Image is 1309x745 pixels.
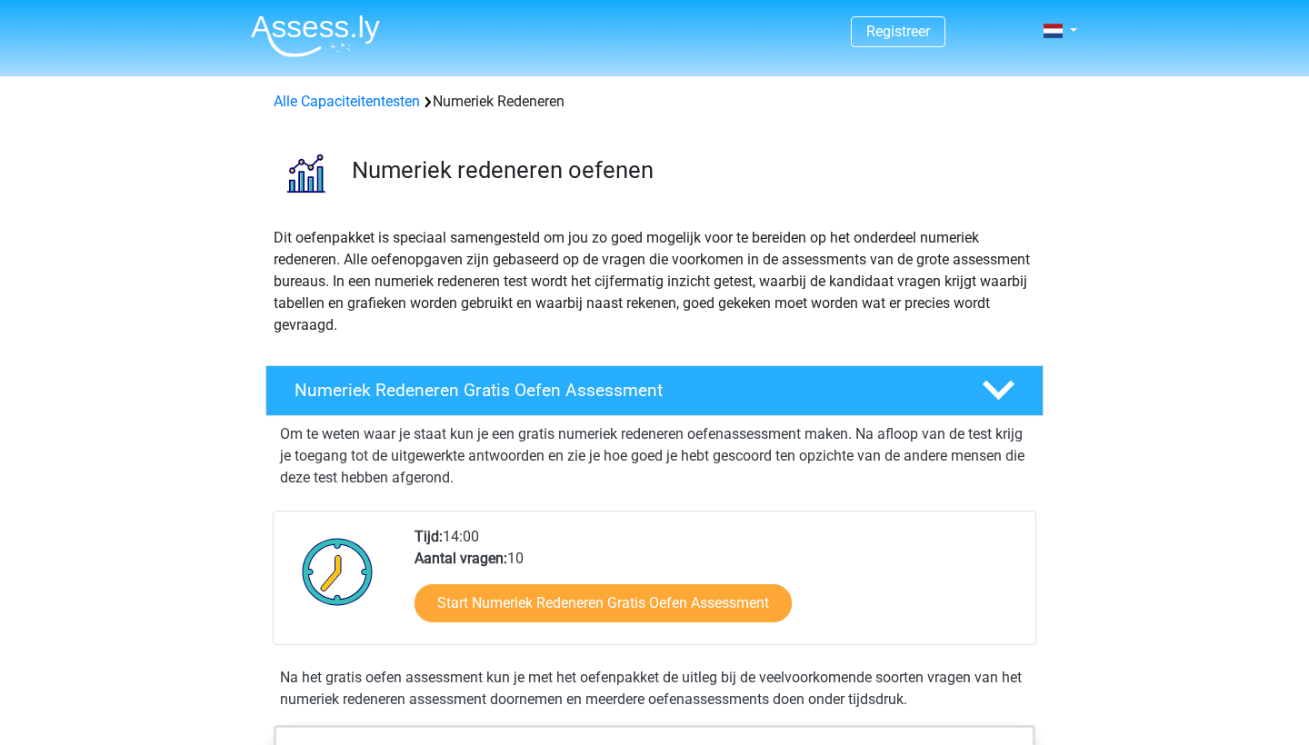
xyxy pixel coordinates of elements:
[401,526,1034,644] div: 14:00 10
[866,23,930,40] a: Registreer
[415,550,507,567] b: Aantal vragen:
[274,93,420,110] a: Alle Capaciteitentesten
[352,156,1029,184] h3: Numeriek redeneren oefenen
[273,667,1036,710] div: Na het gratis oefen assessment kun je met het oefenpakket de uitleg bij de veelvoorkomende soorte...
[274,227,1035,336] p: Dit oefenpakket is speciaal samengesteld om jou zo goed mogelijk voor te bereiden op het onderdee...
[266,91,1043,113] div: Numeriek Redeneren
[295,380,953,401] h4: Numeriek Redeneren Gratis Oefen Assessment
[415,584,792,622] a: Start Numeriek Redeneren Gratis Oefen Assessment
[292,526,384,617] img: Klok
[280,423,1029,489] p: Om te weten waar je staat kun je een gratis numeriek redeneren oefenassessment maken. Na afloop v...
[258,365,1051,416] a: Numeriek Redeneren Gratis Oefen Assessment
[251,15,380,57] img: Assessly
[266,134,344,212] img: numeriek redeneren
[415,528,443,545] b: Tijd:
